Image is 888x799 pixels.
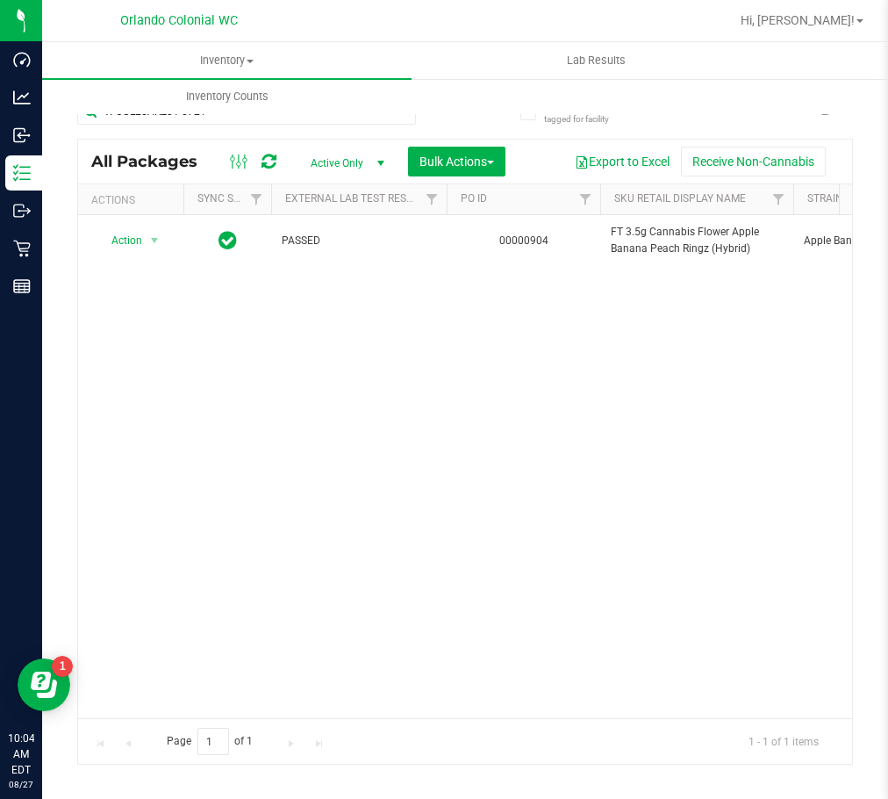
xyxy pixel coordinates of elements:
[681,147,826,176] button: Receive Non-Cannabis
[807,192,843,205] a: Strain
[152,728,268,755] span: Page of 1
[242,184,271,214] a: Filter
[741,13,855,27] span: Hi, [PERSON_NAME]!
[611,224,783,257] span: FT 3.5g Cannabis Flower Apple Banana Peach Ringz (Hybrid)
[13,126,31,144] inline-svg: Inbound
[543,53,649,68] span: Lab Results
[285,192,423,205] a: External Lab Test Result
[614,192,746,205] a: SKU Retail Display Name
[571,184,600,214] a: Filter
[13,164,31,182] inline-svg: Inventory
[18,659,70,711] iframe: Resource center
[197,192,265,205] a: Sync Status
[734,728,833,754] span: 1 - 1 of 1 items
[499,234,548,247] a: 00000904
[408,147,505,176] button: Bulk Actions
[91,152,215,171] span: All Packages
[42,78,412,115] a: Inventory Counts
[197,728,229,755] input: 1
[42,42,412,79] a: Inventory
[162,89,292,104] span: Inventory Counts
[8,778,34,791] p: 08/27
[42,53,412,68] span: Inventory
[13,240,31,257] inline-svg: Retail
[412,42,781,79] a: Lab Results
[461,192,487,205] a: PO ID
[282,233,436,249] span: PASSED
[563,147,681,176] button: Export to Excel
[144,228,166,253] span: select
[120,13,238,28] span: Orlando Colonial WC
[419,155,494,169] span: Bulk Actions
[13,51,31,68] inline-svg: Dashboard
[764,184,793,214] a: Filter
[418,184,447,214] a: Filter
[218,228,237,253] span: In Sync
[13,89,31,106] inline-svg: Analytics
[8,731,34,778] p: 10:04 AM EDT
[96,228,143,253] span: Action
[52,656,73,677] iframe: Resource center unread badge
[13,277,31,295] inline-svg: Reports
[91,194,176,206] div: Actions
[13,202,31,220] inline-svg: Outbound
